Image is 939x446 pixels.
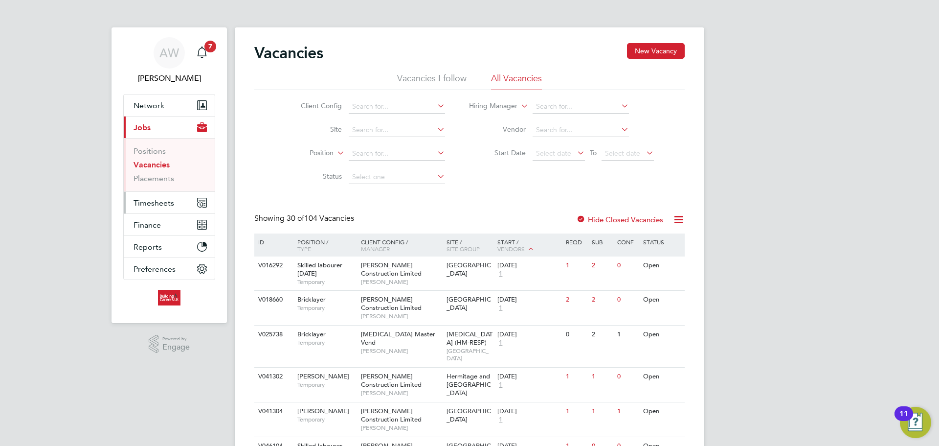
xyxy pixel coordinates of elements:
[497,373,561,381] div: [DATE]
[256,326,290,344] div: V025738
[349,100,445,114] input: Search for...
[361,347,442,355] span: [PERSON_NAME]
[159,47,179,59] span: AW
[587,146,600,159] span: To
[134,123,151,132] span: Jobs
[615,234,640,250] div: Conf
[134,220,161,230] span: Finance
[469,125,526,134] label: Vendor
[447,330,492,347] span: [MEDICAL_DATA] (HM-RESP)
[124,117,215,138] button: Jobs
[563,234,589,250] div: Reqd
[469,148,526,157] label: Start Date
[297,304,356,312] span: Temporary
[124,94,215,116] button: Network
[615,402,640,421] div: 1
[589,368,615,386] div: 1
[361,295,422,312] span: [PERSON_NAME] Construction Limited
[123,290,215,305] a: Go to home page
[361,424,442,432] span: [PERSON_NAME]
[124,236,215,258] button: Reports
[589,234,615,250] div: Sub
[277,148,334,158] label: Position
[589,257,615,275] div: 2
[563,291,589,309] div: 2
[297,372,349,380] span: [PERSON_NAME]
[563,402,589,421] div: 1
[361,278,442,286] span: [PERSON_NAME]
[256,234,290,250] div: ID
[297,407,349,415] span: [PERSON_NAME]
[497,407,561,416] div: [DATE]
[627,43,685,59] button: New Vacancy
[641,368,683,386] div: Open
[461,101,517,111] label: Hiring Manager
[256,291,290,309] div: V018660
[641,326,683,344] div: Open
[533,123,629,137] input: Search for...
[605,149,640,158] span: Select date
[361,245,390,253] span: Manager
[447,295,491,312] span: [GEOGRAPHIC_DATA]
[361,312,442,320] span: [PERSON_NAME]
[297,416,356,423] span: Temporary
[536,149,571,158] span: Select date
[497,330,561,339] div: [DATE]
[576,215,663,224] label: Hide Closed Vacancies
[112,27,227,323] nav: Main navigation
[497,381,504,389] span: 1
[124,138,215,191] div: Jobs
[134,198,174,208] span: Timesheets
[256,368,290,386] div: V041302
[563,257,589,275] div: 1
[615,368,640,386] div: 0
[124,214,215,235] button: Finance
[192,37,212,69] a: 7
[349,147,445,161] input: Search for...
[447,372,491,397] span: Hermitage and [GEOGRAPHIC_DATA]
[149,335,190,353] a: Powered byEngage
[361,261,422,278] span: [PERSON_NAME] Construction Limited
[256,257,290,275] div: V016292
[286,125,342,134] label: Site
[447,407,491,423] span: [GEOGRAPHIC_DATA]
[447,261,491,278] span: [GEOGRAPHIC_DATA]
[641,234,683,250] div: Status
[134,174,174,183] a: Placements
[397,72,467,90] li: Vacancies I follow
[563,326,589,344] div: 0
[497,261,561,270] div: [DATE]
[589,291,615,309] div: 2
[361,330,435,347] span: [MEDICAL_DATA] Master Vend
[124,192,215,213] button: Timesheets
[287,213,304,223] span: 30 of
[900,407,931,438] button: Open Resource Center, 11 new notifications
[615,326,640,344] div: 1
[134,101,164,110] span: Network
[641,257,683,275] div: Open
[287,213,354,223] span: 104 Vacancies
[134,242,162,252] span: Reports
[641,402,683,421] div: Open
[297,278,356,286] span: Temporary
[162,335,190,343] span: Powered by
[349,170,445,184] input: Select one
[615,257,640,275] div: 0
[899,414,908,426] div: 11
[286,172,342,181] label: Status
[358,234,444,257] div: Client Config /
[123,37,215,84] a: AW[PERSON_NAME]
[297,330,326,338] span: Bricklayer
[297,295,326,304] span: Bricklayer
[297,339,356,347] span: Temporary
[361,389,442,397] span: [PERSON_NAME]
[134,146,166,156] a: Positions
[497,416,504,424] span: 1
[589,326,615,344] div: 2
[497,339,504,347] span: 1
[495,234,563,258] div: Start /
[349,123,445,137] input: Search for...
[290,234,358,257] div: Position /
[286,101,342,110] label: Client Config
[361,407,422,423] span: [PERSON_NAME] Construction Limited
